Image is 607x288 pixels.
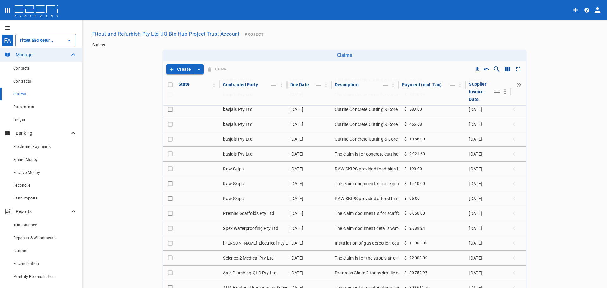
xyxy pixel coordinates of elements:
td: [DATE] [466,236,511,250]
td: [DATE] [466,206,511,221]
button: Reset Sorting [482,64,491,74]
td: The claim is for the supply and installation of PVC ducting and provision of drawings and enginee... [332,251,399,265]
td: [DATE] [466,176,511,191]
p: Banking [16,130,70,136]
p: Reports [16,208,70,215]
button: Fitout and Refurbish Pty Ltd UQ Bio Hub Project Trust Account [90,28,242,40]
td: [DATE] [288,236,332,250]
span: 2,921.60 [409,152,425,156]
span: Toggle select row [166,209,175,218]
span: Expand [510,254,524,262]
span: $ [404,196,407,201]
button: Column Actions [388,80,398,90]
td: [DATE] [466,102,511,117]
td: The claim is for concrete cutting and drilling services provided by Cutrite Concrete Cutting & Co... [332,147,399,161]
div: create claim type [166,64,204,74]
span: Deposits & Withdrawals [13,236,57,240]
span: $ [404,107,407,112]
td: Progress Claim 2 for hydraulic services provided by Axis Plumbing QLD Pty Ltd to FARA for the UNI... [332,266,399,280]
span: Expand [510,209,524,218]
span: Expand [510,239,524,248]
span: Claims [13,92,26,96]
span: Expand [510,120,524,129]
span: Reconciliation [13,261,39,266]
td: Raw Skips [220,162,287,176]
span: $ [404,241,407,245]
td: [DATE] [466,266,511,280]
span: Toggle select row [166,239,175,248]
td: Installation of gas detection equipment and cable trays with wiring for sensors by [PERSON_NAME] ... [332,236,399,250]
td: [DATE] [288,117,332,132]
button: Move [448,80,457,89]
span: Toggle select row [166,164,175,173]
td: Cutrite Concrete Cutting & Core Drilling provided concrete cutting and drilling services for a jo... [332,117,399,132]
span: Monthly Reconciliation [13,274,55,279]
td: Premier Scaffolds Pty Ltd [220,206,287,221]
span: Toggle select row [166,254,175,262]
td: [DATE] [466,191,511,206]
span: Expand [510,194,524,203]
span: Expand [510,268,524,277]
td: [DATE] [288,221,332,236]
td: [DATE] [288,162,332,176]
td: [DATE] [466,251,511,265]
button: Expand all [515,80,524,89]
button: Toggle full screen [513,64,524,75]
span: Expand [510,224,524,233]
p: Manage [16,52,70,58]
span: Receive Money [13,170,40,175]
td: The claim document is for skip hire services provided by RAW SKIPS to FITOUT AND REFURBISHMENT AU... [332,176,399,191]
button: Show/Hide columns [502,64,513,75]
button: Column Actions [455,80,465,90]
span: 1,510.00 [409,181,425,186]
button: Download CSV [473,65,482,74]
td: Cutrite Concrete Cutting & Core Drilling provided concrete scanning and labor services for a fit-... [332,132,399,146]
button: Create [166,64,194,74]
td: kasjals Pty Ltd [220,147,287,161]
div: Payment (incl. Tax) [402,81,442,89]
span: Toggle select row [166,105,175,114]
td: Science 2 Medical Pty Ltd [220,251,287,265]
span: $ [404,122,407,126]
span: Toggle select row [166,224,175,233]
div: Supplier Invoice Date [469,80,493,103]
span: 2,389.24 [409,226,425,230]
span: Expand all [515,82,524,87]
span: Journal [13,249,28,253]
span: Toggle select row [166,150,175,158]
span: 190.00 [409,167,422,171]
button: Move [269,80,278,89]
span: Expand [510,164,524,173]
span: Toggle select row [166,120,175,129]
td: [DATE] [288,251,332,265]
span: Contracts [13,79,31,83]
span: Bank Imports [13,196,38,200]
span: $ [404,271,407,275]
td: [DATE] [288,132,332,146]
td: [DATE] [466,147,511,161]
div: Contracted Party [223,81,258,89]
h6: Claims [165,52,524,58]
td: [DATE] [288,206,332,221]
span: Project [245,32,264,37]
span: Expand [510,179,524,188]
td: [DATE] [288,147,332,161]
td: [DATE] [466,162,511,176]
span: Toggle select all [166,80,175,89]
span: Expand [510,150,524,158]
td: kasjals Pty Ltd [220,117,287,132]
td: [PERSON_NAME] Electrical Pty Ltd [220,236,287,250]
span: $ [404,137,407,141]
td: [DATE] [288,102,332,117]
td: Raw Skips [220,176,287,191]
a: Claims [92,43,105,47]
td: kasjals Pty Ltd [220,132,287,146]
td: [DATE] [466,221,511,236]
div: Due Date [290,81,309,89]
span: Toggle select row [166,194,175,203]
span: 95.00 [409,196,420,201]
span: Electronic Payments [13,144,51,149]
span: $ [404,226,407,230]
span: 455.68 [409,122,422,126]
